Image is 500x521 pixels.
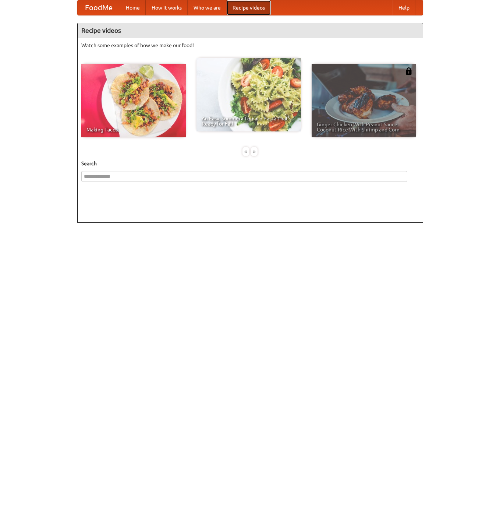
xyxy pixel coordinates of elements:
h4: Recipe videos [78,23,423,38]
img: 483408.png [405,67,412,75]
p: Watch some examples of how we make our food! [81,42,419,49]
span: Making Tacos [86,127,181,132]
a: Home [120,0,146,15]
a: FoodMe [78,0,120,15]
a: Making Tacos [81,64,186,137]
a: Help [393,0,415,15]
a: Who we are [188,0,227,15]
a: Recipe videos [227,0,271,15]
h5: Search [81,160,419,167]
div: « [242,147,249,156]
span: An Easy, Summery Tomato Pasta That's Ready for Fall [202,116,296,126]
div: » [251,147,258,156]
a: An Easy, Summery Tomato Pasta That's Ready for Fall [196,58,301,131]
a: How it works [146,0,188,15]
